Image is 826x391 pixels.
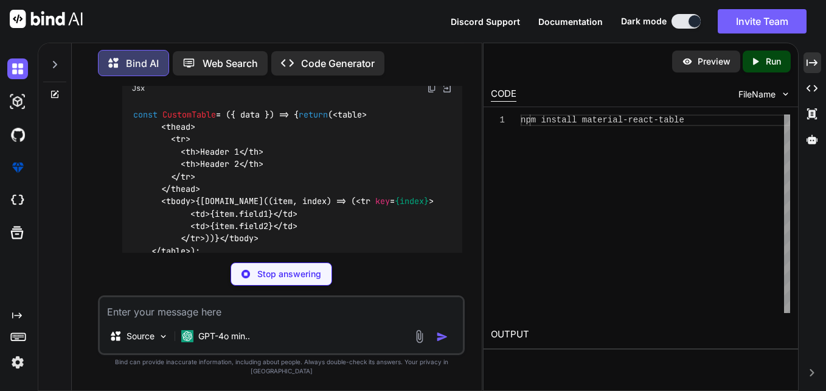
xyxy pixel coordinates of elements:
span: Header 1 Header 2 {[DOMAIN_NAME]((item, index) => ( {item.field1} {item.field2} ))} [132,109,434,256]
span: tbody [229,233,254,244]
span: tr [176,134,186,145]
span: td [195,220,205,231]
span: th [249,158,259,169]
p: GPT-4o min.. [198,330,250,342]
span: </ > [181,233,205,244]
img: preview [682,56,693,67]
span: return [299,109,328,120]
img: cloudideIcon [7,190,28,211]
span: </ > [171,171,195,182]
img: Bind AI [10,10,83,28]
p: Code Generator [301,56,375,71]
span: < > [161,121,195,132]
span: CustomTable [162,109,216,120]
span: < > [171,134,190,145]
p: Bind AI [126,56,159,71]
span: th [186,158,195,169]
span: < > [333,109,367,120]
span: thead [171,183,195,194]
span: { data } [231,109,269,120]
p: Source [127,330,154,342]
div: 1 [491,114,505,126]
span: </ > [273,220,297,231]
p: Preview [698,55,731,68]
p: Stop answering [257,268,321,280]
span: npm install material-react-table [521,115,684,125]
span: < = > [356,196,434,207]
button: Documentation [538,15,603,28]
span: < > [161,196,195,207]
button: Discord Support [451,15,520,28]
img: chevron down [780,89,791,99]
h2: OUTPUT [484,320,797,349]
img: icon [436,331,448,343]
span: {index} [395,196,429,207]
span: td [195,208,205,219]
span: </ > [239,158,263,169]
button: Invite Team [718,9,807,33]
img: Pick Models [158,331,168,342]
span: th [186,146,195,157]
img: attachment [412,329,426,343]
span: < > [190,220,210,231]
p: Run [766,55,781,68]
img: Open in Browser [442,83,453,94]
img: githubDark [7,124,28,145]
span: </ > [239,146,263,157]
img: premium [7,157,28,178]
span: tr [181,171,190,182]
img: settings [7,352,28,373]
span: Documentation [538,16,603,27]
span: table [161,245,186,256]
span: </ > [151,245,190,256]
img: GPT-4o mini [181,330,193,342]
span: th [249,146,259,157]
img: copy [427,83,437,93]
span: const [133,109,158,120]
span: </ > [273,208,297,219]
span: td [283,220,293,231]
span: Jsx [132,83,145,93]
span: table [338,109,362,120]
p: Bind can provide inaccurate information, including about people. Always double-check its answers.... [98,358,465,376]
img: darkAi-studio [7,91,28,112]
p: Web Search [203,56,258,71]
span: key [375,196,390,207]
img: darkChat [7,58,28,79]
span: Discord Support [451,16,520,27]
code: = ( ) => { ( ); }; [132,108,434,270]
span: FileName [738,88,776,100]
div: CODE [491,87,516,102]
span: < > [181,146,200,157]
span: < > [190,208,210,219]
span: tbody [166,196,190,207]
span: Dark mode [621,15,667,27]
span: </ > [220,233,259,244]
span: td [283,208,293,219]
span: tr [361,196,370,207]
span: thead [166,121,190,132]
span: tr [190,233,200,244]
span: </ > [161,183,200,194]
span: < > [181,158,200,169]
